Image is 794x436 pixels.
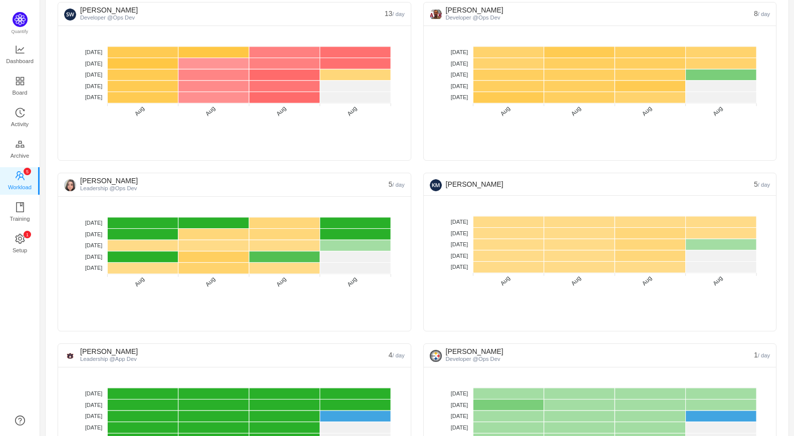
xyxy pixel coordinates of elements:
[430,350,442,362] img: 24
[64,179,76,191] img: 24
[754,351,770,359] span: 1
[430,9,442,21] img: 24
[15,139,25,149] i: icon: gold
[450,413,468,419] tspan: [DATE]
[85,254,103,260] tspan: [DATE]
[64,350,76,362] img: 24
[450,230,468,236] tspan: [DATE]
[430,179,442,191] img: 9cf30baae21eec857b4cc5337849e9f6
[450,390,468,396] tspan: [DATE]
[85,49,103,55] tspan: [DATE]
[6,51,34,71] span: Dashboard
[450,253,468,259] tspan: [DATE]
[450,401,468,407] tspan: [DATE]
[640,274,653,287] tspan: Aug
[570,105,582,117] tspan: Aug
[85,72,103,78] tspan: [DATE]
[133,275,146,288] tspan: Aug
[13,12,28,27] img: Quantify
[10,209,30,229] span: Training
[450,219,468,225] tspan: [DATE]
[385,10,405,18] span: 13
[85,242,103,248] tspan: [DATE]
[15,234,25,244] i: icon: setting
[15,415,25,425] a: icon: question-circle
[15,76,25,86] i: icon: appstore
[80,15,135,21] small: Developer @Ops Dev
[754,10,770,18] span: 8
[15,108,25,118] i: icon: history
[15,171,25,191] a: icon: teamWorkload
[450,49,468,55] tspan: [DATE]
[346,275,358,288] tspan: Aug
[85,60,103,66] tspan: [DATE]
[446,15,500,21] small: Developer @Ops Dev
[450,60,468,66] tspan: [DATE]
[15,234,25,254] a: icon: settingSetup
[711,105,724,117] tspan: Aug
[26,168,28,175] p: 5
[24,168,31,175] sup: 5
[15,45,25,65] a: Dashboard
[133,105,146,117] tspan: Aug
[85,390,103,396] tspan: [DATE]
[450,424,468,430] tspan: [DATE]
[204,105,216,117] tspan: Aug
[11,114,29,134] span: Activity
[85,94,103,100] tspan: [DATE]
[15,140,25,160] a: Archive
[450,83,468,89] tspan: [DATE]
[275,275,288,288] tspan: Aug
[430,173,754,195] div: [PERSON_NAME]
[392,352,404,358] small: / day
[12,29,29,34] span: Quantify
[15,108,25,128] a: Activity
[275,105,288,117] tspan: Aug
[13,240,27,260] span: Setup
[450,264,468,270] tspan: [DATE]
[450,94,468,100] tspan: [DATE]
[26,231,28,238] p: 1
[388,180,404,188] span: 5
[64,9,76,21] img: 311f054e15e740975aedade25c57ec28
[64,173,388,196] div: [PERSON_NAME]
[388,351,404,359] span: 4
[754,180,770,188] span: 5
[85,401,103,407] tspan: [DATE]
[85,83,103,89] tspan: [DATE]
[446,356,500,362] small: Developer @Ops Dev
[13,83,28,103] span: Board
[498,105,511,117] tspan: Aug
[758,182,770,188] small: / day
[24,231,31,238] sup: 1
[80,185,137,191] small: Leadership @Ops Dev
[392,182,404,188] small: / day
[430,344,754,367] div: [PERSON_NAME]
[758,352,770,358] small: / day
[711,274,724,287] tspan: Aug
[64,344,388,367] div: [PERSON_NAME]
[15,202,25,212] i: icon: book
[80,356,137,362] small: Leadership @App Dev
[85,265,103,271] tspan: [DATE]
[15,45,25,55] i: icon: line-chart
[8,177,32,197] span: Workload
[15,171,25,181] i: icon: team
[11,146,29,166] span: Archive
[85,231,103,237] tspan: [DATE]
[640,105,653,117] tspan: Aug
[204,275,216,288] tspan: Aug
[15,77,25,97] a: Board
[15,203,25,223] a: Training
[430,3,754,26] div: [PERSON_NAME]
[498,274,511,287] tspan: Aug
[570,274,582,287] tspan: Aug
[758,11,770,17] small: / day
[392,11,404,17] small: / day
[450,241,468,247] tspan: [DATE]
[64,3,385,26] div: [PERSON_NAME]
[450,72,468,78] tspan: [DATE]
[85,424,103,430] tspan: [DATE]
[85,413,103,419] tspan: [DATE]
[85,220,103,226] tspan: [DATE]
